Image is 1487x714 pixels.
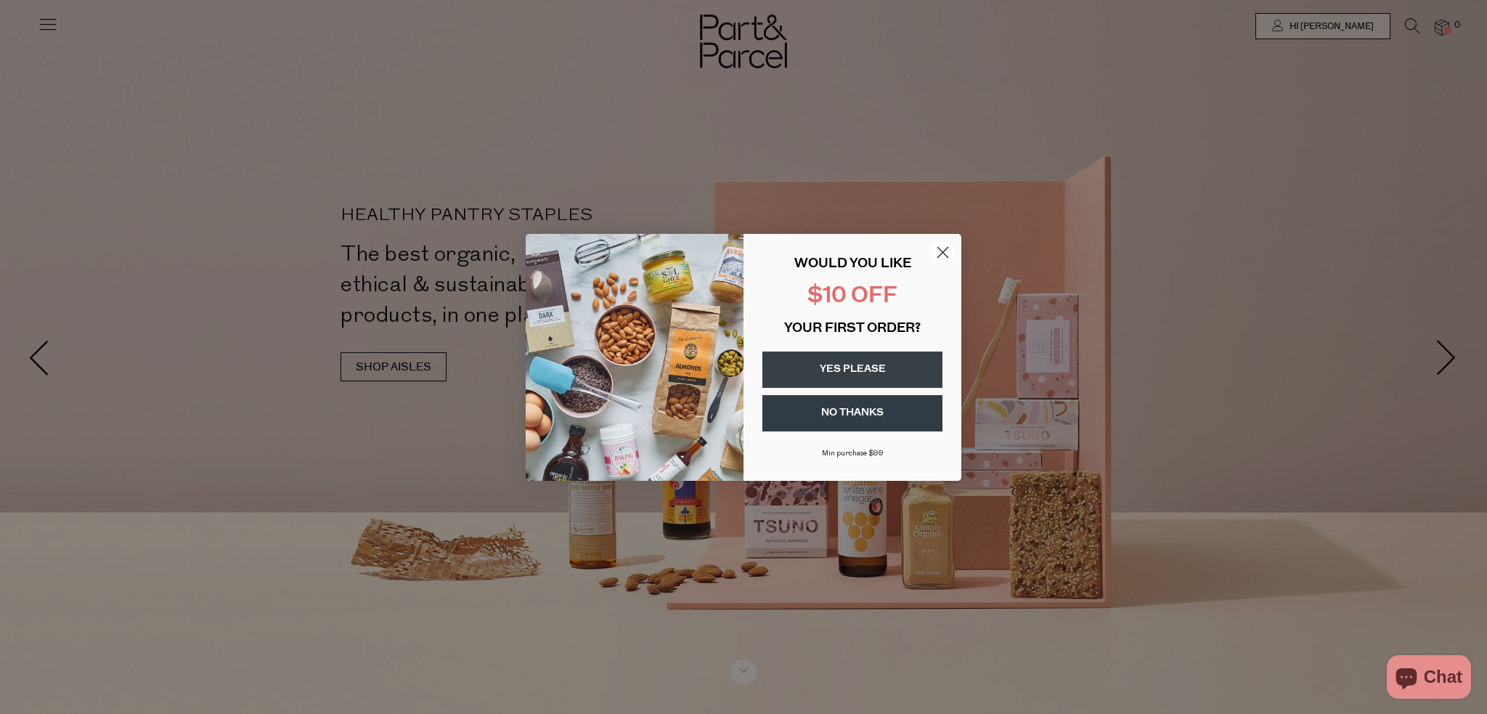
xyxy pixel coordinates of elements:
span: WOULD YOU LIKE [794,258,911,271]
img: 43fba0fb-7538-40bc-babb-ffb1a4d097bc.jpeg [526,234,743,481]
span: $10 OFF [807,285,897,308]
button: NO THANKS [762,395,942,431]
button: YES PLEASE [762,352,942,388]
button: Close dialog [930,240,956,265]
span: YOUR FIRST ORDER? [784,322,921,336]
span: Min purchase $99 [822,450,884,458]
inbox-online-store-chat: Shopify online store chat [1382,655,1475,702]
